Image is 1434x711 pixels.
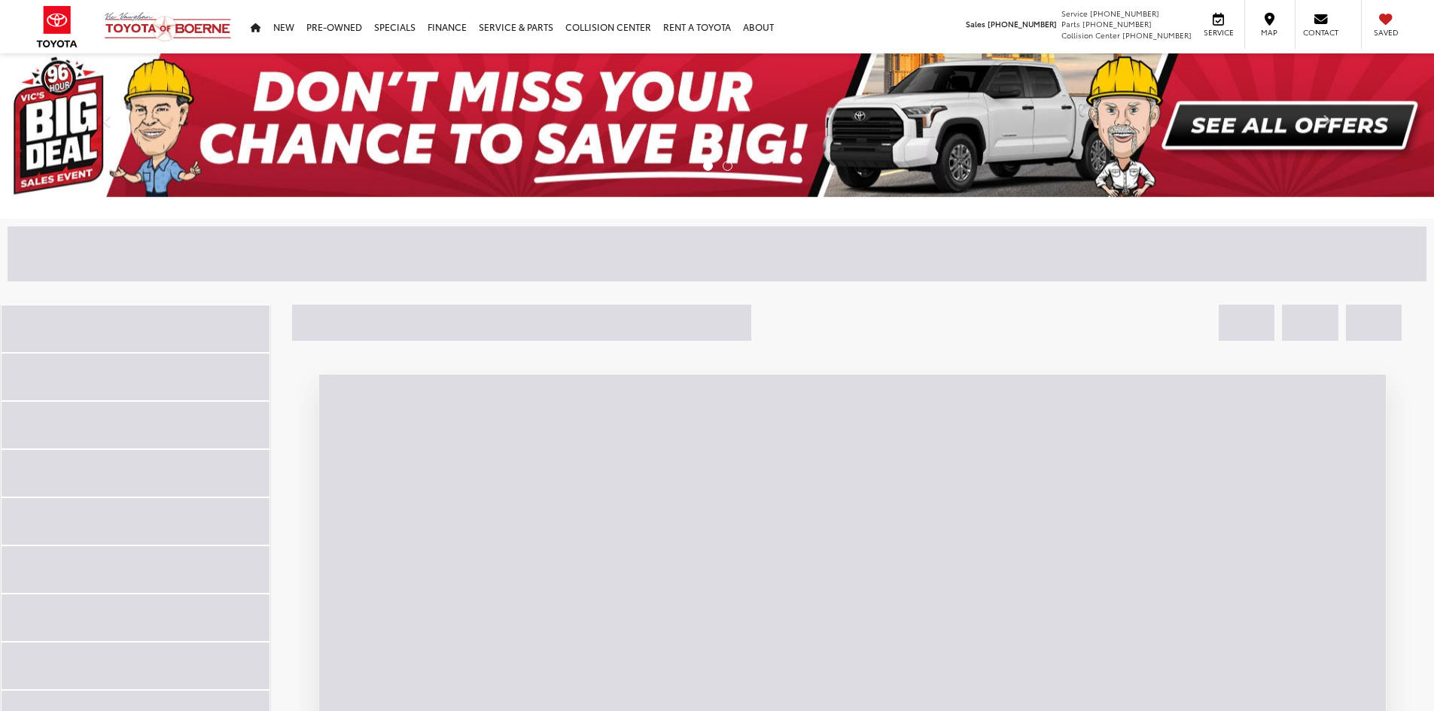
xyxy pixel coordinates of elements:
[1253,27,1286,38] span: Map
[1201,27,1235,38] span: Service
[1082,18,1152,29] span: [PHONE_NUMBER]
[966,18,985,29] span: Sales
[1061,29,1120,41] span: Collision Center
[1090,8,1159,19] span: [PHONE_NUMBER]
[104,11,232,42] img: Vic Vaughan Toyota of Boerne
[988,18,1057,29] span: [PHONE_NUMBER]
[1303,27,1338,38] span: Contact
[1122,29,1192,41] span: [PHONE_NUMBER]
[1061,8,1088,19] span: Service
[1061,18,1080,29] span: Parts
[1369,27,1402,38] span: Saved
